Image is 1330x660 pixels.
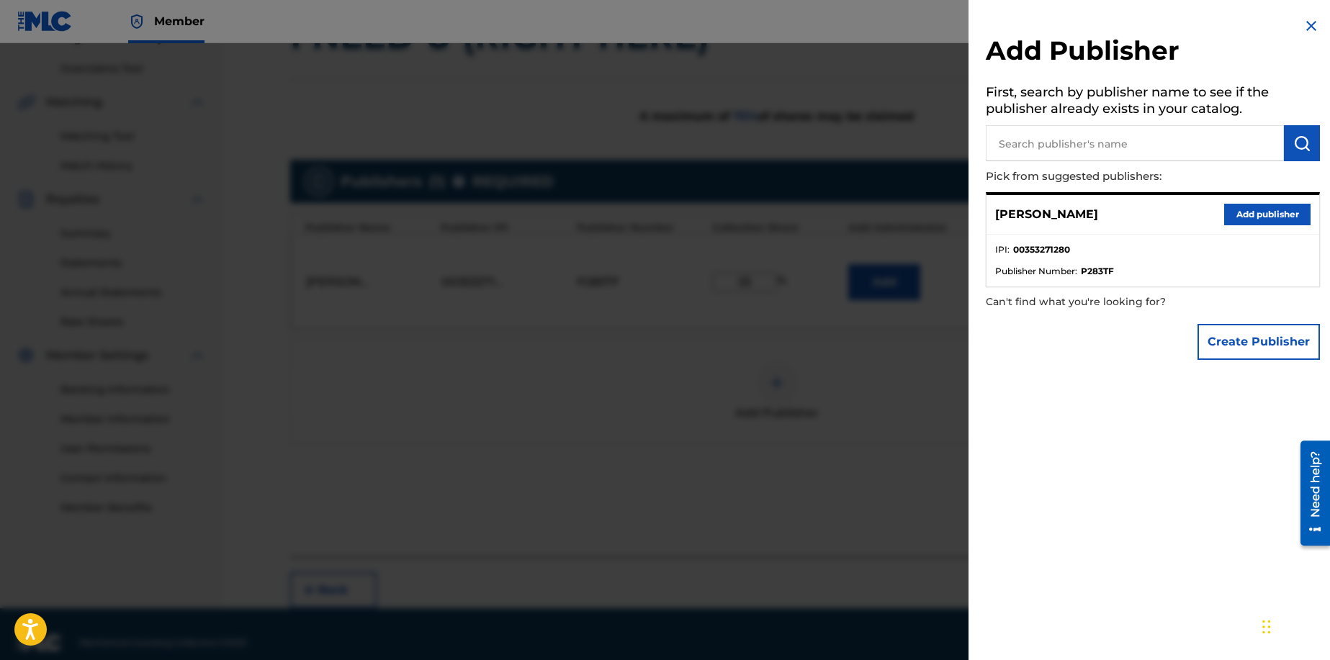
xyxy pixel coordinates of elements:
img: Search Works [1293,135,1311,152]
h2: Add Publisher [986,35,1320,71]
p: [PERSON_NAME] [995,206,1098,223]
iframe: Resource Center [1290,435,1330,551]
span: IPI : [995,243,1010,256]
div: Drag [1262,605,1271,648]
p: Pick from suggested publishers: [986,161,1238,192]
strong: 00353271280 [1013,243,1070,256]
strong: P283TF [1081,265,1114,278]
span: Publisher Number : [995,265,1077,278]
h5: First, search by publisher name to see if the publisher already exists in your catalog. [986,80,1320,125]
iframe: Chat Widget [1258,591,1330,660]
p: Can't find what you're looking for? [986,287,1238,317]
img: MLC Logo [17,11,73,32]
img: Top Rightsholder [128,13,145,30]
button: Add publisher [1224,204,1311,225]
span: Member [154,13,205,30]
input: Search publisher's name [986,125,1284,161]
button: Create Publisher [1198,324,1320,360]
